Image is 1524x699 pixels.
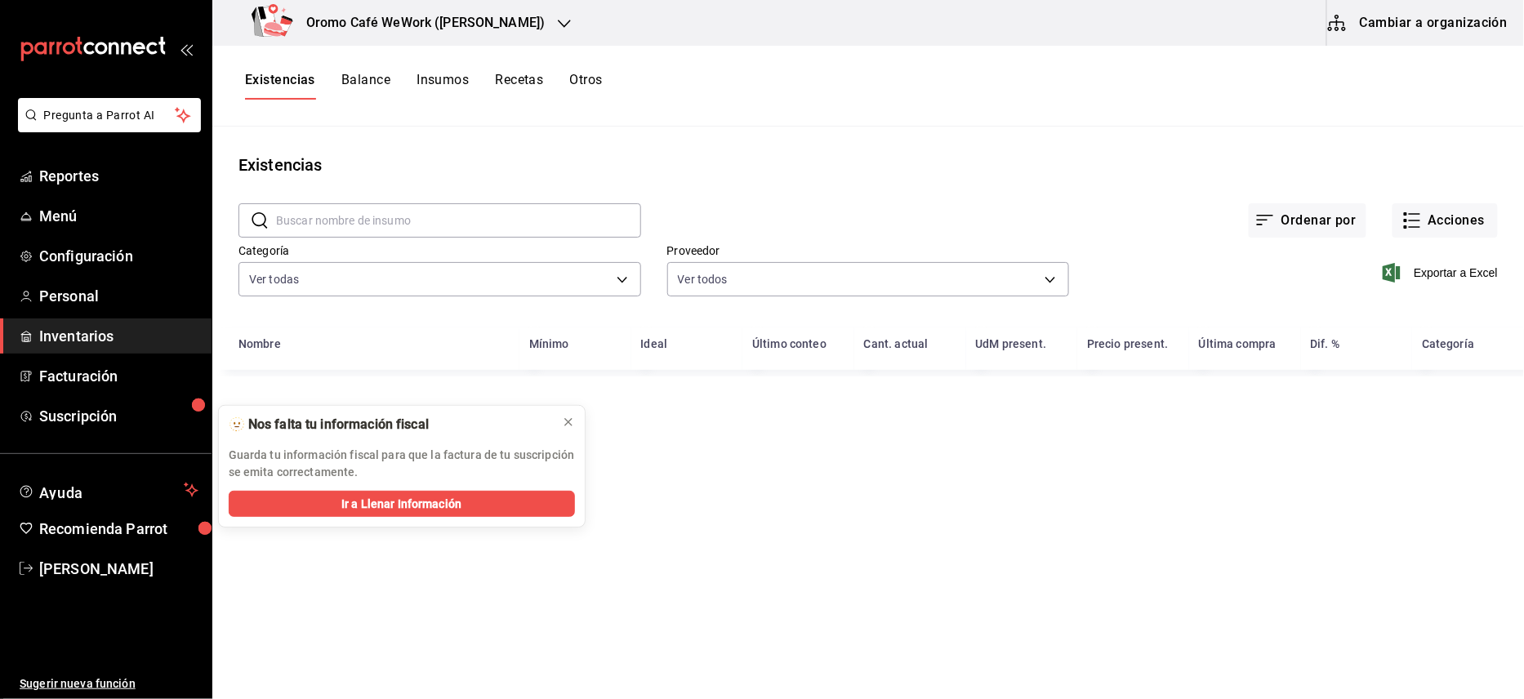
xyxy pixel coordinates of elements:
div: Mínimo [529,337,569,350]
span: Reportes [39,165,198,187]
span: Ver todas [249,271,299,287]
span: Facturación [39,365,198,387]
div: Cant. actual [864,337,929,350]
span: Menú [39,205,198,227]
h3: Oromo Café WeWork ([PERSON_NAME]) [293,13,545,33]
span: Ayuda [39,480,177,500]
div: Precio present. [1087,337,1168,350]
label: Proveedor [667,246,1070,257]
button: Exportar a Excel [1386,263,1498,283]
div: Ideal [641,337,668,350]
button: Ordenar por [1249,203,1366,238]
span: Personal [39,285,198,307]
span: Ir a Llenar Información [341,496,461,513]
div: Último conteo [752,337,827,350]
div: Dif. % [1311,337,1340,350]
div: Categoría [1422,337,1474,350]
span: Suscripción [39,405,198,427]
div: UdM present. [976,337,1047,350]
div: 🫥 Nos falta tu información fiscal [229,416,549,434]
label: Categoría [238,246,641,257]
button: Acciones [1393,203,1498,238]
span: Inventarios [39,325,198,347]
a: Pregunta a Parrot AI [11,118,201,136]
p: Guarda tu información fiscal para que la factura de tu suscripción se emita correctamente. [229,447,575,481]
button: Recetas [495,72,543,100]
span: [PERSON_NAME] [39,558,198,580]
div: Existencias [238,153,322,177]
span: Sugerir nueva función [20,675,198,692]
button: Ir a Llenar Información [229,491,575,517]
button: Insumos [417,72,469,100]
input: Buscar nombre de insumo [276,204,641,237]
button: Pregunta a Parrot AI [18,98,201,132]
button: Existencias [245,72,315,100]
div: Nombre [238,337,281,350]
div: navigation tabs [245,72,603,100]
button: Otros [570,72,603,100]
span: Configuración [39,245,198,267]
span: Pregunta a Parrot AI [44,107,176,124]
span: Ver todos [678,271,728,287]
span: Recomienda Parrot [39,518,198,540]
button: Balance [341,72,390,100]
button: open_drawer_menu [180,42,193,56]
div: Última compra [1199,337,1277,350]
